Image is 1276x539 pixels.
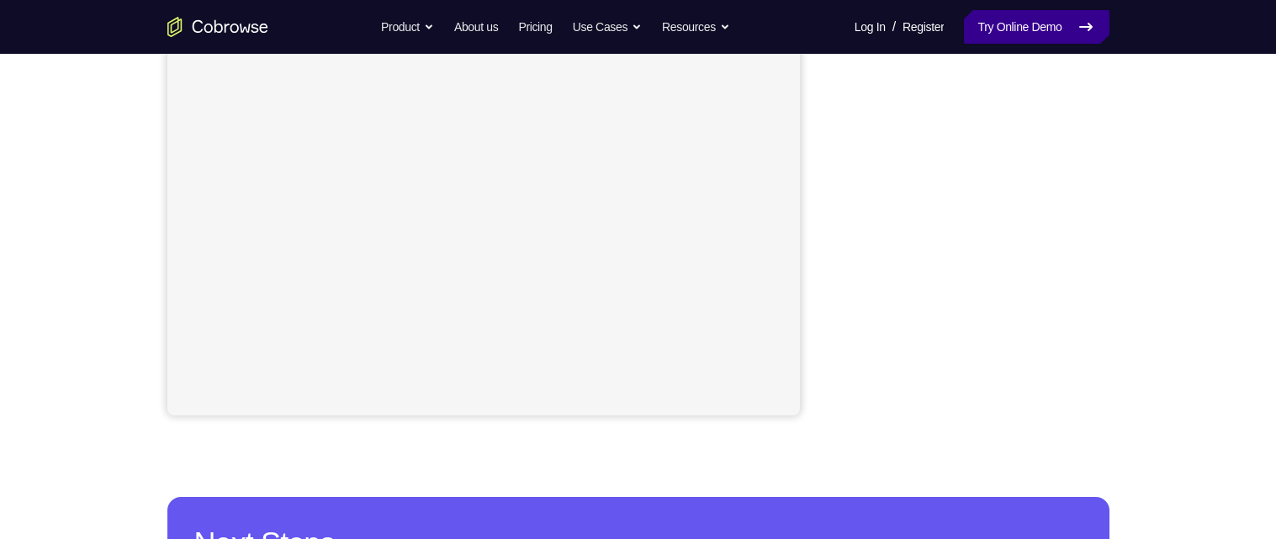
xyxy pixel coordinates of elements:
a: Try Online Demo [964,10,1109,44]
button: Use Cases [573,10,642,44]
a: About us [454,10,498,44]
a: Log In [855,10,886,44]
span: / [892,17,896,37]
a: Go to the home page [167,17,268,37]
button: Resources [662,10,730,44]
button: Product [381,10,434,44]
a: Register [903,10,944,44]
a: Pricing [518,10,552,44]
